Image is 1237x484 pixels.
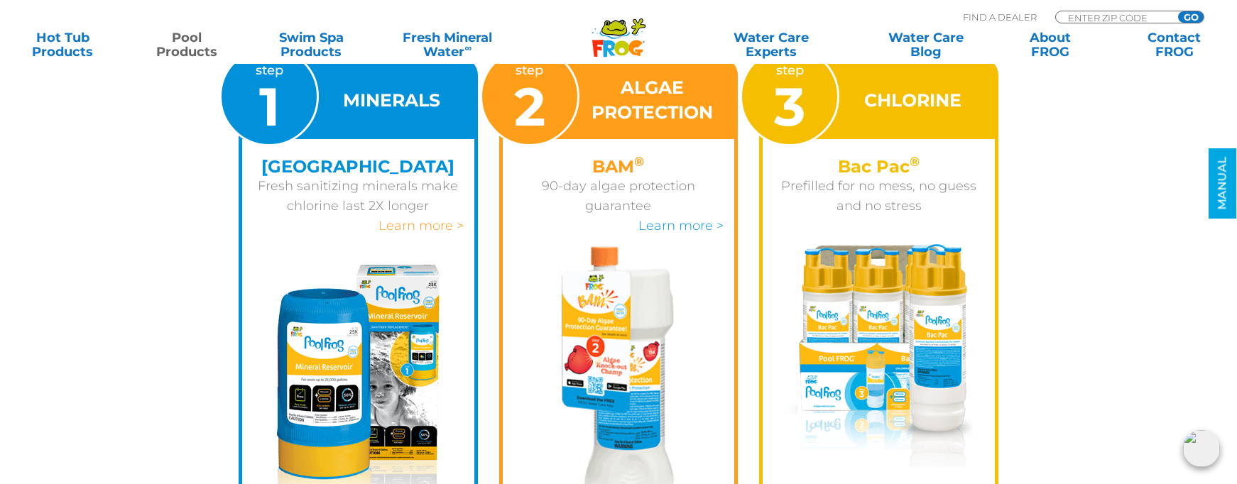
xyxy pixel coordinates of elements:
img: pool-frog-5400-step-3 [785,244,973,468]
h3: CHLORINE [864,88,961,113]
a: Learn more > [378,218,464,233]
a: Fresh MineralWater∞ [387,31,508,59]
h4: BAM [513,157,724,176]
a: ContactFROG [1126,31,1223,59]
p: step [256,60,283,133]
input: GO [1178,11,1204,23]
h4: Bac Pac [773,157,984,176]
h3: ALGAE PROTECTION [588,75,717,125]
input: Zip Code Form [1067,11,1162,23]
a: Water CareBlog [878,31,974,59]
p: 90-day algae protection guarantee [513,176,724,216]
a: Hot TubProducts [14,31,111,59]
sup: ® [910,154,920,170]
p: Find A Dealer [963,11,1037,23]
p: step [514,60,545,133]
a: Swim SpaProducts [263,31,359,59]
a: PoolProducts [138,31,235,59]
h3: MINERALS [343,88,440,113]
p: Fresh sanitizing minerals make chlorine last 2X longer [253,176,464,216]
p: Prefilled for no mess, no guess and no stress [773,176,984,216]
sup: ® [634,154,644,170]
a: AboutFROG [1002,31,1099,59]
a: Learn more > [638,218,724,233]
span: 3 [774,74,805,139]
span: 1 [259,74,280,139]
span: 2 [514,74,545,139]
h4: [GEOGRAPHIC_DATA] [253,157,464,176]
a: MANUAL [1209,148,1236,219]
p: step [774,60,805,133]
img: openIcon [1183,430,1220,467]
sup: ∞ [464,42,472,53]
a: Water CareExperts [693,31,850,59]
